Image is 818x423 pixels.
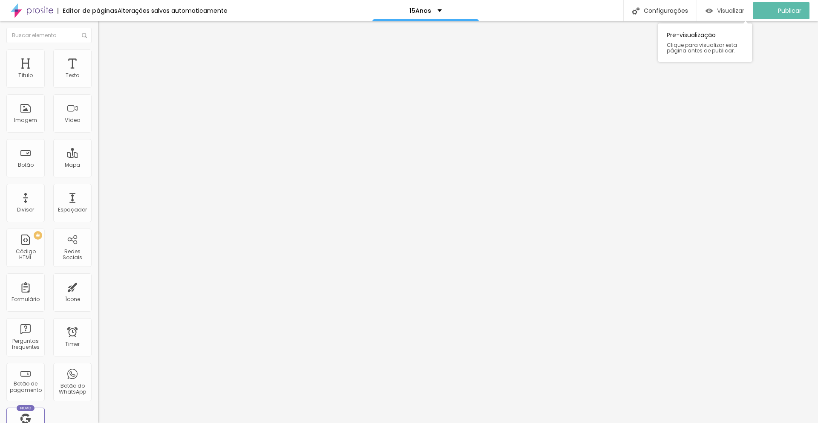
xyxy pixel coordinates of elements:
span: Publicar [778,7,801,14]
div: Botão de pagamento [9,381,42,393]
div: Timer [65,341,80,347]
div: Novo [17,405,35,411]
button: Publicar [753,2,809,19]
div: Mapa [65,162,80,168]
span: Visualizar [717,7,744,14]
div: Vídeo [65,117,80,123]
div: Perguntas frequentes [9,338,42,351]
div: Pre-visualização [658,23,752,62]
div: Espaçador [58,207,87,213]
span: Clique para visualizar esta página antes de publicar. [667,42,743,53]
div: Formulário [12,296,40,302]
button: Visualizar [697,2,753,19]
div: Ícone [65,296,80,302]
input: Buscar elemento [6,28,92,43]
div: Botão do WhatsApp [55,383,89,395]
img: Icone [632,7,639,14]
div: Alterações salvas automaticamente [118,8,228,14]
div: Texto [66,72,79,78]
div: Redes Sociais [55,249,89,261]
div: Divisor [17,207,34,213]
img: Icone [82,33,87,38]
div: Título [18,72,33,78]
div: Código HTML [9,249,42,261]
img: view-1.svg [706,7,713,14]
p: 15Anos [409,8,431,14]
div: Imagem [14,117,37,123]
div: Botão [18,162,34,168]
div: Editor de páginas [58,8,118,14]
